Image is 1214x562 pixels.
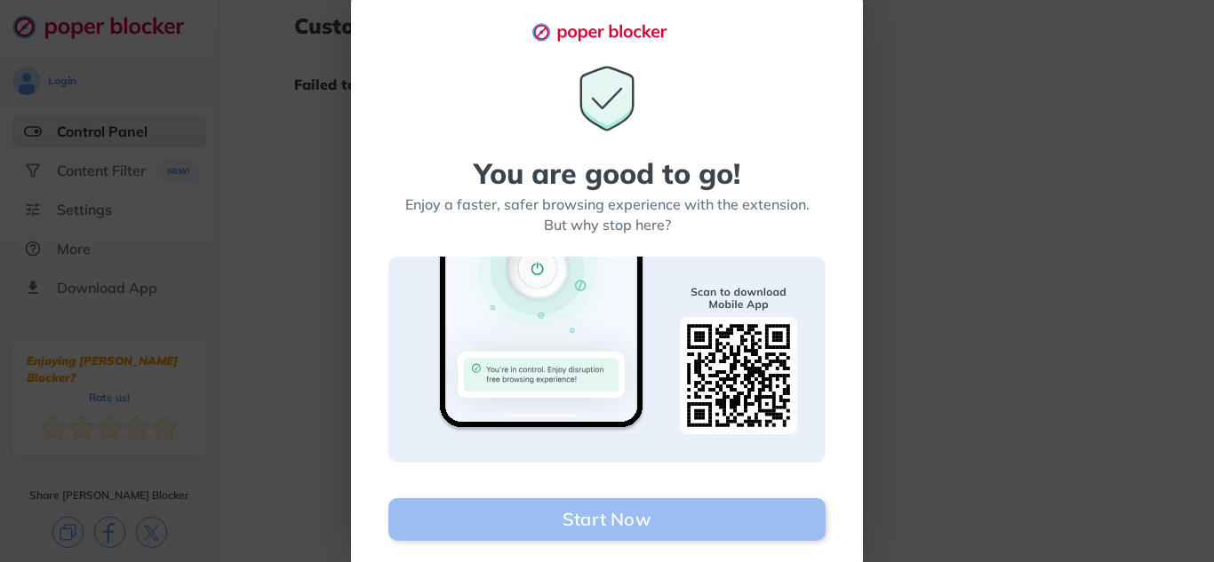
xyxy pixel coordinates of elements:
div: But why stop here? [544,215,671,235]
div: You are good to go! [474,159,740,187]
img: You are good to go icon [571,63,643,134]
img: Scan to download banner [388,257,826,463]
button: Start Now [388,498,826,541]
img: logo [531,22,683,42]
div: Enjoy a faster, safer browsing experience with the extension. [405,194,810,215]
